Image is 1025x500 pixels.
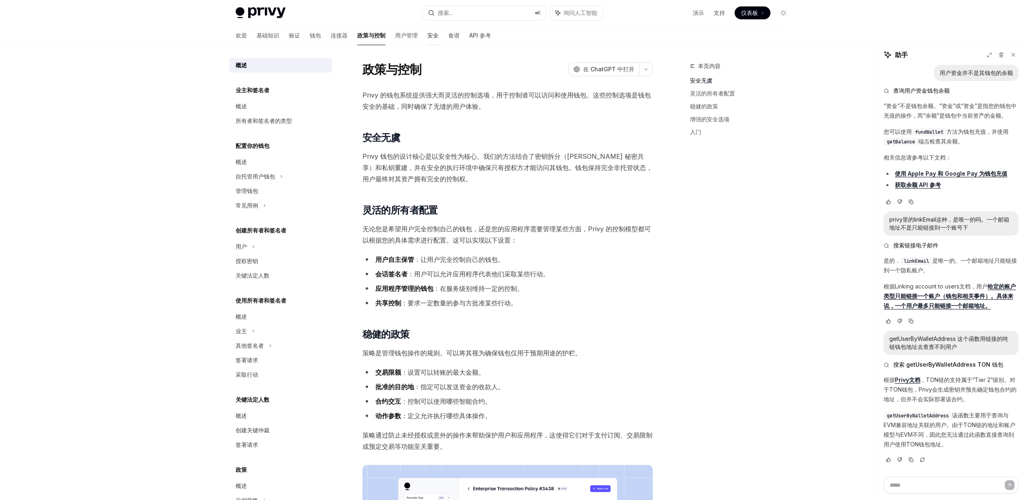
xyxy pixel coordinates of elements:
button: 搜索...⌘K [422,6,546,20]
font: 欢迎 [236,32,247,39]
font: getUserByWalletAddress 这个函数用链接的吨链钱包地址去查查不到用户 [889,335,1008,350]
span: getUserByWalletAddress [887,413,949,419]
font: 概述 [236,158,247,165]
font: 合约交互 [375,397,401,405]
a: 政策与控制 [357,26,385,45]
font: 灵活的所有者配置 [690,90,735,97]
font: 动作参数 [375,412,401,420]
a: 使用 Apple Pay 和 Google Pay 为钱包充值 [895,170,1007,177]
font: 根据 [884,283,895,290]
font: 稳健的政策 [690,103,718,110]
font: ：在服务级别维持一定的控制。 [433,284,524,293]
a: 钱包 [310,26,321,45]
font: ，TON链的支持属于“Tier 2”级别。对于TON钱包，Privy会生成密钥并预先确定钱包合约的地址，但并不会实际部署该合约。 [884,376,1017,402]
font: 支持 [714,9,725,16]
font: ：设置可以转账的最大金额。 [401,368,485,376]
font: 概述 [236,62,247,68]
font: 基础知识 [257,32,279,39]
font: 关键法定人数 [236,272,269,279]
a: 稳健的政策 [690,100,796,113]
span: fundWallet [915,129,943,135]
font: 自托管用户钱包 [236,173,275,180]
font: 查询用户资金钱包余额 [893,87,950,94]
font: ：定义允许执行哪些具体操作。 [401,412,491,420]
font: K [537,10,541,16]
font: Privy 的钱包系统提供强大而灵活的控制选项，用于控制谁可以访问和使用钱包。这些控制选项是钱包安全的基础，同时确保了无缝的用户体验。 [362,91,651,110]
font: 入门 [690,129,701,135]
a: 获取余额 API 参考 [895,181,941,189]
font: 采取行动 [236,371,258,378]
font: 用户自主保管 [375,255,414,263]
button: 切换暗模式 [777,6,790,19]
font: 增强的安全选项 [690,116,729,122]
font: 关键法定人数 [236,396,269,403]
font: 搜索链接电子邮件 [893,242,938,249]
font: 策略是管理钱包操作的规则。可以将其视为确保钱包仅用于预期用途的护栏。 [362,349,582,357]
font: 安全 [427,32,439,39]
font: 用户 [236,243,247,250]
font: 验证 [289,32,300,39]
font: 其他签名者 [236,342,264,349]
button: 搜索 getUserByWalletAddress TON 钱包 [884,361,1019,369]
a: 仪表板 [735,6,770,19]
a: 创建关键仲裁 [229,423,332,438]
a: 所有者和签名者的类型 [229,114,332,128]
a: 安全无虞 [690,74,796,87]
a: 概述 [229,58,332,73]
font: 食谱 [448,32,460,39]
a: 概述 [229,409,332,423]
a: 演示 [693,9,704,17]
a: 入门 [690,126,796,139]
font: API 参考 [469,32,491,39]
font: 政策与控制 [362,62,421,77]
font: 用户管理 [395,32,418,39]
font: ：指定可以发送资金的收款人。 [414,383,504,391]
font: 概述 [236,412,247,419]
font: 创建所有者和签名者 [236,227,286,234]
font: 政策与控制 [357,32,385,39]
font: 签署请求 [236,441,258,448]
font: 端点检查其余额。 [918,138,963,145]
a: 用户管理 [395,26,418,45]
font: ：用户可以允许应用程序代表他们采取某些行动。 [408,270,549,278]
a: 关键法定人数 [229,268,332,283]
font: 业主和签名者 [236,87,269,93]
font: 连接器 [331,32,348,39]
font: 询问人工智能 [563,9,597,16]
font: 常见用例 [236,202,258,209]
font: Linking account to users文档，用户 [895,283,988,290]
a: 增强的安全选项 [690,113,796,126]
font: Privy文档 [895,376,920,383]
font: 创建关键仲裁 [236,427,269,434]
a: 欢迎 [236,26,247,45]
font: 所有者和签名者的类型 [236,117,292,124]
button: 发送消息 [1005,480,1015,490]
font: 概述 [236,313,247,320]
font: 管理钱包 [236,187,258,194]
font: 用户资金并不是其钱包的余额 [940,69,1013,76]
a: 支持 [714,9,725,17]
font: 稳健的政策 [362,328,410,340]
font: 授权密钥 [236,257,258,264]
a: 概述 [229,309,332,324]
a: 给定的账户类型只能链接一个账户（钱包和相关事件）。具体来说，一个用户最多只能链接一个邮箱地址。 [884,283,1016,309]
a: 安全 [427,26,439,45]
font: 您可以使用 [884,128,912,135]
a: 概述 [229,479,332,493]
button: 搜索链接电子邮件 [884,241,1019,249]
a: 采取行动 [229,367,332,382]
font: 交易限额 [375,368,401,376]
button: 查询用户资金钱包余额 [884,87,1019,95]
font: 策略通过防止未经授权或意外的操作来帮助保护用户和应用程序，这使得它们对于支付订阅、交易限制或预定交易等功能至关重要。 [362,431,652,450]
a: 签署请求 [229,438,332,452]
button: 询问人工智能 [550,6,603,20]
font: 政策 [236,466,247,473]
font: 搜索... [438,9,453,16]
a: 基础知识 [257,26,279,45]
a: 管理钱包 [229,184,332,198]
font: 业主 [236,328,247,334]
font: 使用所有者和签名者 [236,297,286,304]
font: 方法为钱包充值，并使用 [946,128,1008,135]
